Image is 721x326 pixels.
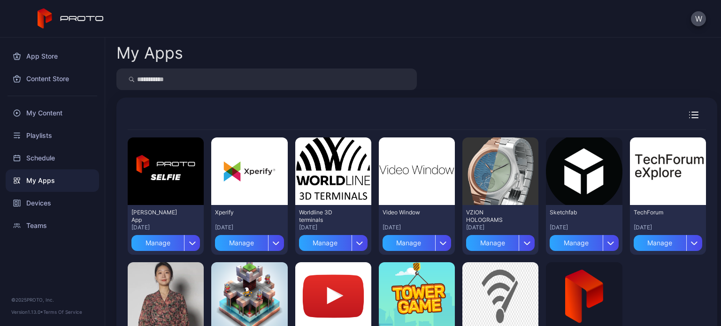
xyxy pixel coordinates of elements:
span: Version 1.13.0 • [11,309,43,315]
a: Playlists [6,124,99,147]
button: Manage [466,231,535,251]
div: [DATE] [215,224,284,231]
div: Manage [383,235,435,251]
button: Manage [215,231,284,251]
div: Manage [299,235,352,251]
button: W [691,11,706,26]
div: My Apps [116,45,183,61]
a: Schedule [6,147,99,169]
div: [DATE] [299,224,368,231]
a: App Store [6,45,99,68]
div: Manage [634,235,686,251]
div: Manage [215,235,268,251]
div: Manage [131,235,184,251]
div: David Selfie App [131,209,183,224]
div: Video Window [383,209,434,216]
div: Sketchfab [550,209,601,216]
div: Xperify [215,209,267,216]
button: Manage [634,231,702,251]
div: VZION HOLOGRAMS [466,209,518,224]
a: My Apps [6,169,99,192]
div: TechForum [634,209,685,216]
div: [DATE] [383,224,451,231]
a: Devices [6,192,99,214]
button: Manage [299,231,368,251]
button: Manage [550,231,618,251]
div: Manage [466,235,519,251]
div: [DATE] [550,224,618,231]
div: Manage [550,235,602,251]
a: Content Store [6,68,99,90]
button: Manage [383,231,451,251]
div: Worldline 3D terminals [299,209,351,224]
div: [DATE] [131,224,200,231]
a: Teams [6,214,99,237]
div: [DATE] [634,224,702,231]
div: © 2025 PROTO, Inc. [11,296,93,303]
a: My Content [6,102,99,124]
div: [DATE] [466,224,535,231]
button: Manage [131,231,200,251]
a: Terms Of Service [43,309,82,315]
